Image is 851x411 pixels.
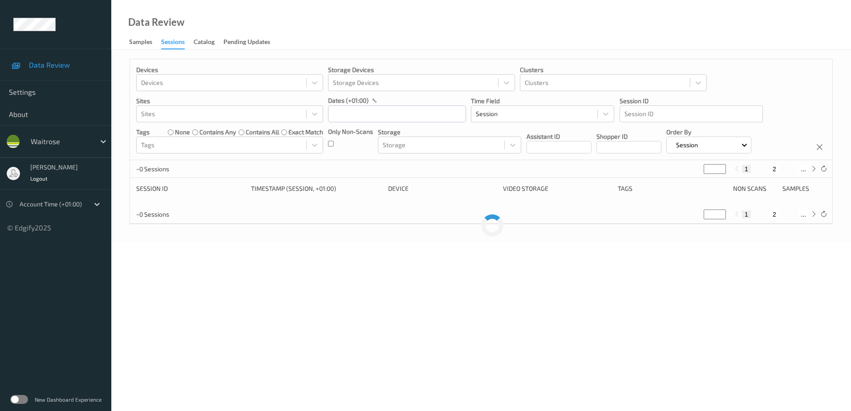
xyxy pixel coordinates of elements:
p: dates (+01:00) [328,96,369,105]
div: Catalog [194,37,215,48]
p: Storage Devices [328,65,515,74]
button: 1 [742,165,751,173]
div: Timestamp (Session, +01:00) [251,184,381,193]
p: Only Non-Scans [328,127,373,136]
button: ... [798,165,809,173]
p: Session [673,141,701,149]
div: Samples [782,184,826,193]
div: Pending Updates [223,37,270,48]
button: ... [798,210,809,218]
p: ~0 Sessions [136,165,203,173]
p: Sites [136,97,323,105]
p: Shopper ID [596,132,661,141]
p: Order By [666,128,751,137]
a: Catalog [194,36,223,48]
button: 2 [770,210,779,218]
p: Clusters [520,65,707,74]
p: ~0 Sessions [136,210,203,219]
p: Devices [136,65,323,74]
a: Sessions [161,36,194,49]
p: Session ID [620,97,763,105]
div: Data Review [128,18,184,27]
p: Storage [378,128,521,137]
div: Session ID [136,184,245,193]
div: Video Storage [503,184,612,193]
div: Sessions [161,37,185,49]
button: 2 [770,165,779,173]
label: none [175,128,190,137]
label: exact match [288,128,323,137]
div: Tags [618,184,726,193]
div: Non Scans [733,184,777,193]
p: Tags [136,128,150,137]
div: Device [388,184,497,193]
a: Pending Updates [223,36,279,48]
p: Assistant ID [527,132,592,141]
a: Samples [129,36,161,48]
label: contains all [246,128,279,137]
div: Samples [129,37,152,48]
p: Time Field [471,97,614,105]
label: contains any [199,128,236,137]
button: 1 [742,210,751,218]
